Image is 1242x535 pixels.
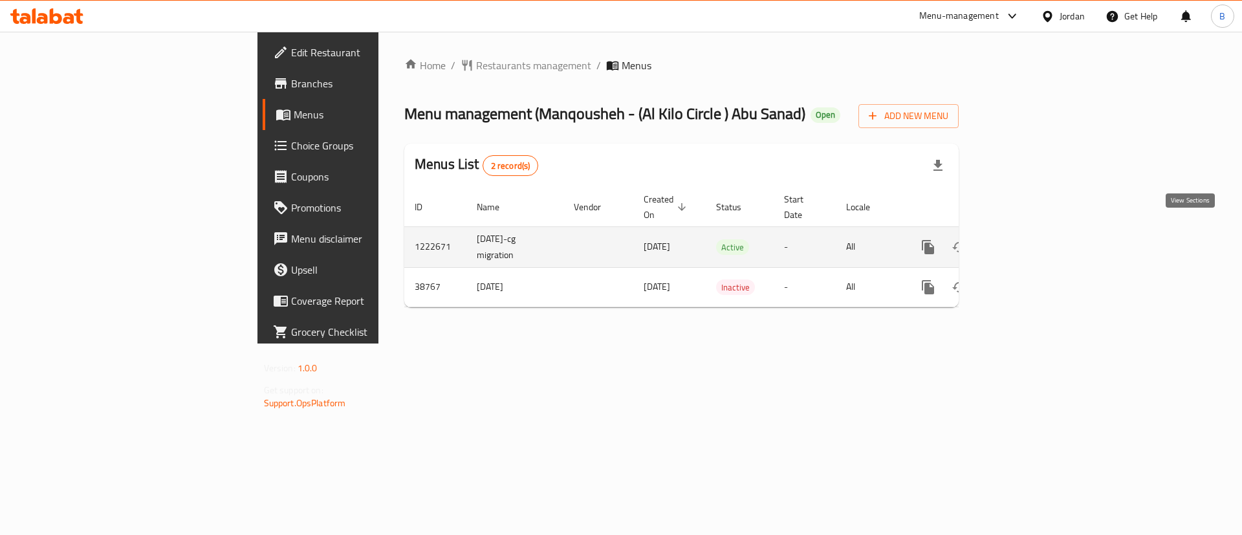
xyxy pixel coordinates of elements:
span: B [1219,9,1225,23]
span: Created On [644,191,690,223]
span: Menu management ( Manqousheh - (Al Kilo Circle ) Abu Sanad ) [404,99,805,128]
span: Menu disclaimer [291,231,455,246]
span: Upsell [291,262,455,278]
button: more [913,232,944,263]
span: Menus [294,107,455,122]
span: 1.0.0 [298,360,318,377]
div: Inactive [716,279,755,295]
span: Menus [622,58,651,73]
a: Grocery Checklist [263,316,465,347]
h2: Menus List [415,155,538,176]
td: All [836,267,902,307]
button: more [913,272,944,303]
div: Menu-management [919,8,999,24]
span: Locale [846,199,887,215]
a: Support.OpsPlatform [264,395,346,411]
div: Active [716,239,749,255]
div: Open [811,107,840,123]
span: Name [477,199,516,215]
span: Vendor [574,199,618,215]
td: [DATE]-cg migration [466,226,563,267]
span: Start Date [784,191,820,223]
a: Choice Groups [263,130,465,161]
button: Change Status [944,272,975,303]
span: Version: [264,360,296,377]
span: Inactive [716,280,755,295]
td: - [774,226,836,267]
span: 2 record(s) [483,160,538,172]
td: All [836,226,902,267]
a: Branches [263,68,465,99]
span: ID [415,199,439,215]
span: [DATE] [644,278,670,295]
span: [DATE] [644,238,670,255]
a: Menus [263,99,465,130]
span: Restaurants management [476,58,591,73]
a: Restaurants management [461,58,591,73]
span: Coverage Report [291,293,455,309]
button: Change Status [944,232,975,263]
span: Status [716,199,758,215]
span: Grocery Checklist [291,324,455,340]
span: Choice Groups [291,138,455,153]
span: Get support on: [264,382,323,399]
a: Coverage Report [263,285,465,316]
a: Edit Restaurant [263,37,465,68]
td: [DATE] [466,267,563,307]
span: Open [811,109,840,120]
button: Add New Menu [858,104,959,128]
span: Coupons [291,169,455,184]
a: Upsell [263,254,465,285]
div: Jordan [1060,9,1085,23]
li: / [596,58,601,73]
a: Menu disclaimer [263,223,465,254]
span: Active [716,240,749,255]
table: enhanced table [404,188,1047,307]
th: Actions [902,188,1047,227]
a: Coupons [263,161,465,192]
span: Promotions [291,200,455,215]
div: Export file [922,150,953,181]
div: Total records count [483,155,539,176]
td: - [774,267,836,307]
nav: breadcrumb [404,58,959,73]
span: Edit Restaurant [291,45,455,60]
span: Branches [291,76,455,91]
span: Add New Menu [869,108,948,124]
a: Promotions [263,192,465,223]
